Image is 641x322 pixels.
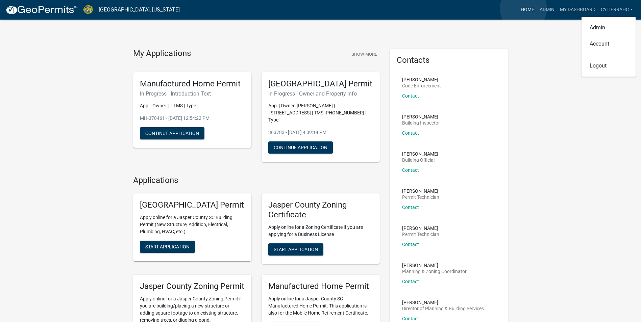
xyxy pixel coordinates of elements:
h5: [GEOGRAPHIC_DATA] Permit [268,79,373,89]
a: Contact [402,316,419,321]
a: [GEOGRAPHIC_DATA], [US_STATE] [99,4,180,16]
h5: Jasper County Zoning Certificate [268,200,373,220]
h4: My Applications [133,49,191,59]
a: Logout [582,58,636,74]
p: Apply online for a Jasper County SC Building Permit (New Structure, Addition, Electrical, Plumbin... [140,214,245,235]
p: 363783 - [DATE] 4:09:14 PM [268,129,373,136]
p: [PERSON_NAME] [402,263,467,268]
p: Apply online for a Zoning Certificate if you are applying for a Business License [268,224,373,238]
p: App: | Owner: | | TMS | Type: [140,102,245,109]
p: Permit Technician [402,195,439,199]
img: Jasper County, South Carolina [83,5,93,14]
a: Admin [537,3,557,16]
a: Home [518,3,537,16]
a: Contact [402,130,419,136]
button: Start Application [140,241,195,253]
a: Contact [402,93,419,99]
h5: [GEOGRAPHIC_DATA] Permit [140,200,245,210]
p: Code Enforcement [402,83,441,88]
a: Account [582,36,636,52]
span: Start Application [145,244,190,249]
p: Planning & Zoning Coordinator [402,269,467,274]
h6: In Progress - Introduction Text [140,90,245,97]
a: Contact [402,279,419,284]
p: Director of Planning & Building Services [402,306,484,311]
a: Contact [402,205,419,210]
p: Building Inspector [402,120,440,125]
h5: Manufactured Home Permit [140,79,245,89]
a: Admin [582,20,636,36]
p: Permit Technician [402,232,439,237]
button: Continue Application [268,141,333,154]
p: [PERSON_NAME] [402,189,439,193]
p: [PERSON_NAME] [402,152,438,156]
a: Contact [402,167,419,173]
button: Show More [349,49,380,60]
h4: Applications [133,176,380,185]
a: My Dashboard [557,3,598,16]
p: [PERSON_NAME] [402,114,440,119]
button: Continue Application [140,127,204,139]
h5: Jasper County Zoning Permit [140,281,245,291]
p: [PERSON_NAME] [402,226,439,231]
p: App: | Owner: [PERSON_NAME] | [STREET_ADDRESS] | TMS [PHONE_NUMBER] | Type: [268,102,373,124]
button: Start Application [268,243,323,256]
p: Apply online for a Jasper County SC Manufactured Home Permit. This application is also for the Mo... [268,295,373,317]
p: Building Official [402,158,438,162]
div: cytierrahc [582,17,636,77]
h6: In Progress - Owner and Property Info [268,90,373,97]
p: [PERSON_NAME] [402,77,441,82]
h5: Contacts [397,55,501,65]
a: Contact [402,242,419,247]
p: MH-378461 - [DATE] 12:54:22 PM [140,115,245,122]
p: [PERSON_NAME] [402,300,484,305]
a: cytierrahc [598,3,636,16]
h5: Manufactured Home Permit [268,281,373,291]
span: Start Application [274,246,318,252]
